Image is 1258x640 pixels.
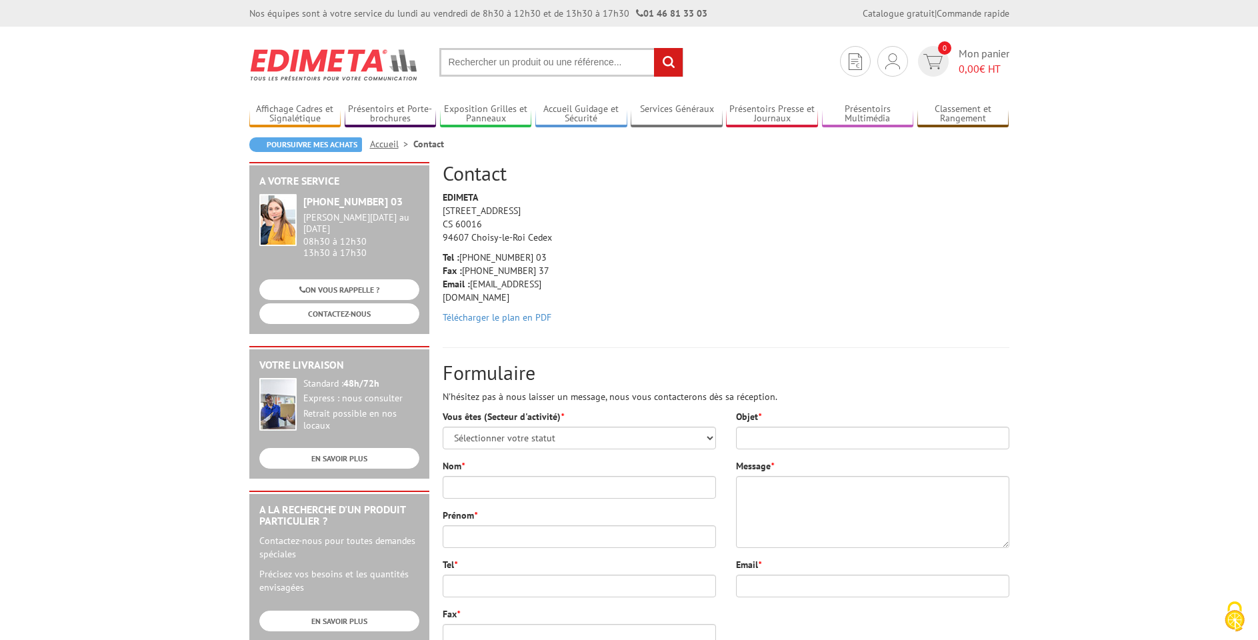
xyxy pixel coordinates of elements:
[443,361,1009,383] h2: Formulaire
[726,103,818,125] a: Présentoirs Presse et Journaux
[259,359,419,371] h2: Votre livraison
[849,53,862,70] img: devis rapide
[443,251,569,304] p: [PHONE_NUMBER] 03 [PHONE_NUMBER] 37 [EMAIL_ADDRESS][DOMAIN_NAME]
[249,40,419,89] img: Edimeta
[535,103,627,125] a: Accueil Guidage et Sécurité
[259,567,419,594] p: Précisez vos besoins et les quantités envisagées
[443,607,460,621] label: Fax
[822,103,914,125] a: Présentoirs Multimédia
[303,195,403,208] strong: [PHONE_NUMBER] 03
[440,103,532,125] a: Exposition Grilles et Panneaux
[249,103,341,125] a: Affichage Cadres et Signalétique
[303,393,419,405] div: Express : nous consulter
[259,611,419,631] a: EN SAVOIR PLUS
[303,212,419,235] div: [PERSON_NAME][DATE] au [DATE]
[654,48,683,77] input: rechercher
[249,7,707,20] div: Nos équipes sont à votre service du lundi au vendredi de 8h30 à 12h30 et de 13h30 à 17h30
[443,191,478,203] strong: EDIMETA
[736,459,774,473] label: Message
[345,103,437,125] a: Présentoirs et Porte-brochures
[1218,600,1251,633] img: Cookies (fenêtre modale)
[915,46,1009,77] a: devis rapide 0 Mon panier 0,00€ HT
[443,251,459,263] strong: Tel :
[443,459,465,473] label: Nom
[443,191,569,244] p: [STREET_ADDRESS] CS 60016 94607 Choisy-le-Roi Cedex
[259,194,297,246] img: widget-service.jpg
[443,311,551,323] a: Télécharger le plan en PDF
[249,137,362,152] a: Poursuivre mes achats
[923,54,943,69] img: devis rapide
[443,558,457,571] label: Tel
[259,534,419,561] p: Contactez-nous pour toutes demandes spéciales
[937,7,1009,19] a: Commande rapide
[959,46,1009,77] span: Mon panier
[343,377,379,389] strong: 48h/72h
[959,61,1009,77] span: € HT
[885,53,900,69] img: devis rapide
[443,162,1009,184] h2: Contact
[443,265,462,277] strong: Fax :
[917,103,1009,125] a: Classement et Rangement
[259,504,419,527] h2: A la recherche d'un produit particulier ?
[439,48,683,77] input: Rechercher un produit ou une référence...
[370,138,413,150] a: Accueil
[259,175,419,187] h2: A votre service
[736,410,761,423] label: Objet
[259,303,419,324] a: CONTACTEZ-NOUS
[259,378,297,431] img: widget-livraison.jpg
[443,278,470,290] strong: Email :
[1211,595,1258,640] button: Cookies (fenêtre modale)
[443,390,1009,403] p: N'hésitez pas à nous laisser un message, nous vous contacterons dès sa réception.
[259,279,419,300] a: ON VOUS RAPPELLE ?
[631,103,723,125] a: Services Généraux
[736,558,761,571] label: Email
[636,7,707,19] strong: 01 46 81 33 03
[938,41,951,55] span: 0
[959,62,979,75] span: 0,00
[443,410,564,423] label: Vous êtes (Secteur d'activité)
[413,137,444,151] li: Contact
[303,378,419,390] div: Standard :
[303,212,419,258] div: 08h30 à 12h30 13h30 à 17h30
[443,509,477,522] label: Prénom
[863,7,935,19] a: Catalogue gratuit
[863,7,1009,20] div: |
[303,408,419,432] div: Retrait possible en nos locaux
[259,448,419,469] a: EN SAVOIR PLUS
